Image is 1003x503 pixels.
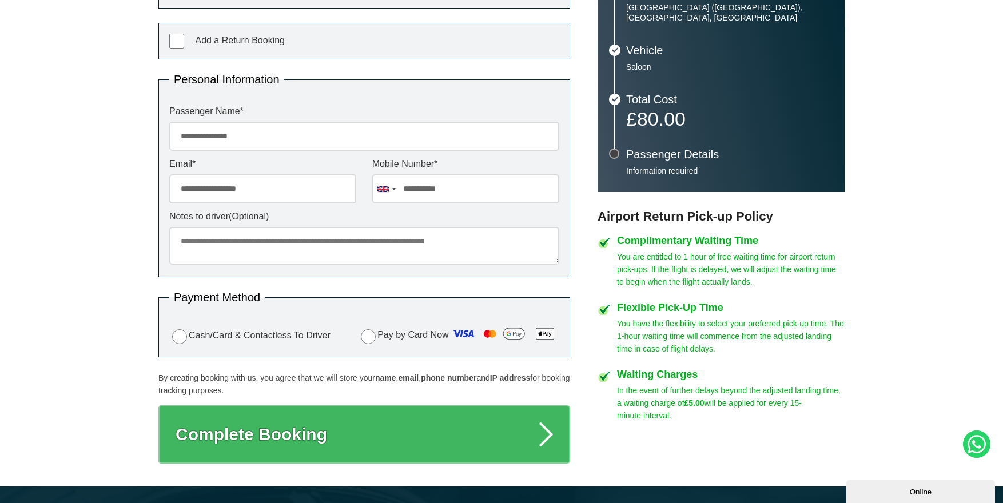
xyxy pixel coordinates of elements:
[637,108,686,130] span: 80.00
[372,159,559,169] label: Mobile Number
[158,372,570,397] p: By creating booking with us, you agree that we will store your , , and for booking tracking purpo...
[398,373,419,382] strong: email
[626,166,833,176] p: Information required
[195,35,285,45] span: Add a Return Booking
[626,149,833,160] h3: Passenger Details
[626,45,833,56] h3: Vehicle
[172,329,187,344] input: Cash/Card & Contactless To Driver
[169,292,265,303] legend: Payment Method
[846,478,997,503] iframe: chat widget
[684,398,705,408] strong: £5.00
[375,373,396,382] strong: name
[358,325,559,346] label: Pay by Card Now
[617,250,845,288] p: You are entitled to 1 hour of free waiting time for airport return pick-ups. If the flight is del...
[169,74,284,85] legend: Personal Information
[373,175,399,203] div: United Kingdom: +44
[617,302,845,313] h4: Flexible Pick-Up Time
[626,94,833,105] h3: Total Cost
[626,111,833,127] p: £
[626,2,833,23] p: [GEOGRAPHIC_DATA] ([GEOGRAPHIC_DATA]), [GEOGRAPHIC_DATA], [GEOGRAPHIC_DATA]
[421,373,476,382] strong: phone number
[169,107,559,116] label: Passenger Name
[169,212,559,221] label: Notes to driver
[158,405,570,464] button: Complete Booking
[361,329,376,344] input: Pay by Card Now
[229,211,269,221] span: (Optional)
[617,317,845,355] p: You have the flexibility to select your preferred pick-up time. The 1-hour waiting time will comm...
[598,209,845,224] h3: Airport Return Pick-up Policy
[169,34,184,49] input: Add a Return Booking
[626,62,833,72] p: Saloon
[490,373,531,382] strong: IP address
[617,369,845,380] h4: Waiting Charges
[617,235,845,246] h4: Complimentary Waiting Time
[169,159,356,169] label: Email
[617,384,845,422] p: In the event of further delays beyond the adjusted landing time, a waiting charge of will be appl...
[169,328,331,344] label: Cash/Card & Contactless To Driver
